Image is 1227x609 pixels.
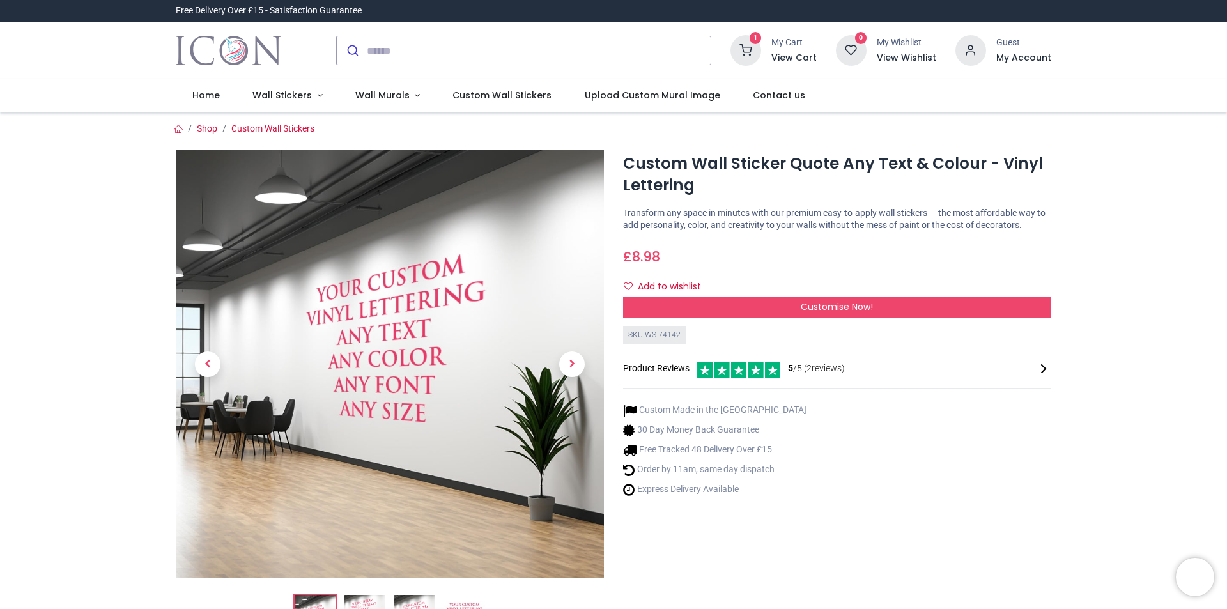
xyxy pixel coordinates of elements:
[339,79,436,112] a: Wall Murals
[176,150,604,578] img: Custom Wall Sticker Quote Any Text & Colour - Vinyl Lettering
[192,89,220,102] span: Home
[197,123,217,134] a: Shop
[623,404,806,417] li: Custom Made in the [GEOGRAPHIC_DATA]
[877,36,936,49] div: My Wishlist
[801,300,873,313] span: Customise Now!
[337,36,367,65] button: Submit
[836,45,867,55] a: 0
[623,276,712,298] button: Add to wishlistAdd to wishlist
[632,247,660,266] span: 8.98
[783,4,1051,17] iframe: Customer reviews powered by Trustpilot
[623,247,660,266] span: £
[252,89,312,102] span: Wall Stickers
[996,52,1051,65] a: My Account
[623,207,1051,232] p: Transform any space in minutes with our premium easy-to-apply wall stickers — the most affordable...
[623,326,686,344] div: SKU: WS-74142
[355,89,410,102] span: Wall Murals
[176,4,362,17] div: Free Delivery Over £15 - Satisfaction Guarantee
[176,33,281,68] a: Logo of Icon Wall Stickers
[771,52,817,65] a: View Cart
[1176,558,1214,596] iframe: Brevo live chat
[623,424,806,437] li: 30 Day Money Back Guarantee
[788,363,793,373] span: 5
[585,89,720,102] span: Upload Custom Mural Image
[855,32,867,44] sup: 0
[623,483,806,497] li: Express Delivery Available
[176,33,281,68] img: Icon Wall Stickers
[624,282,633,291] i: Add to wishlist
[623,153,1051,197] h1: Custom Wall Sticker Quote Any Text & Colour - Vinyl Lettering
[730,45,761,55] a: 1
[750,32,762,44] sup: 1
[877,52,936,65] a: View Wishlist
[195,351,220,377] span: Previous
[623,463,806,477] li: Order by 11am, same day dispatch
[236,79,339,112] a: Wall Stickers
[788,362,845,375] span: /5 ( 2 reviews)
[176,215,240,514] a: Previous
[231,123,314,134] a: Custom Wall Stickers
[623,360,1051,378] div: Product Reviews
[559,351,585,377] span: Next
[753,89,805,102] span: Contact us
[623,443,806,457] li: Free Tracked 48 Delivery Over £15
[996,36,1051,49] div: Guest
[540,215,604,514] a: Next
[452,89,552,102] span: Custom Wall Stickers
[771,36,817,49] div: My Cart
